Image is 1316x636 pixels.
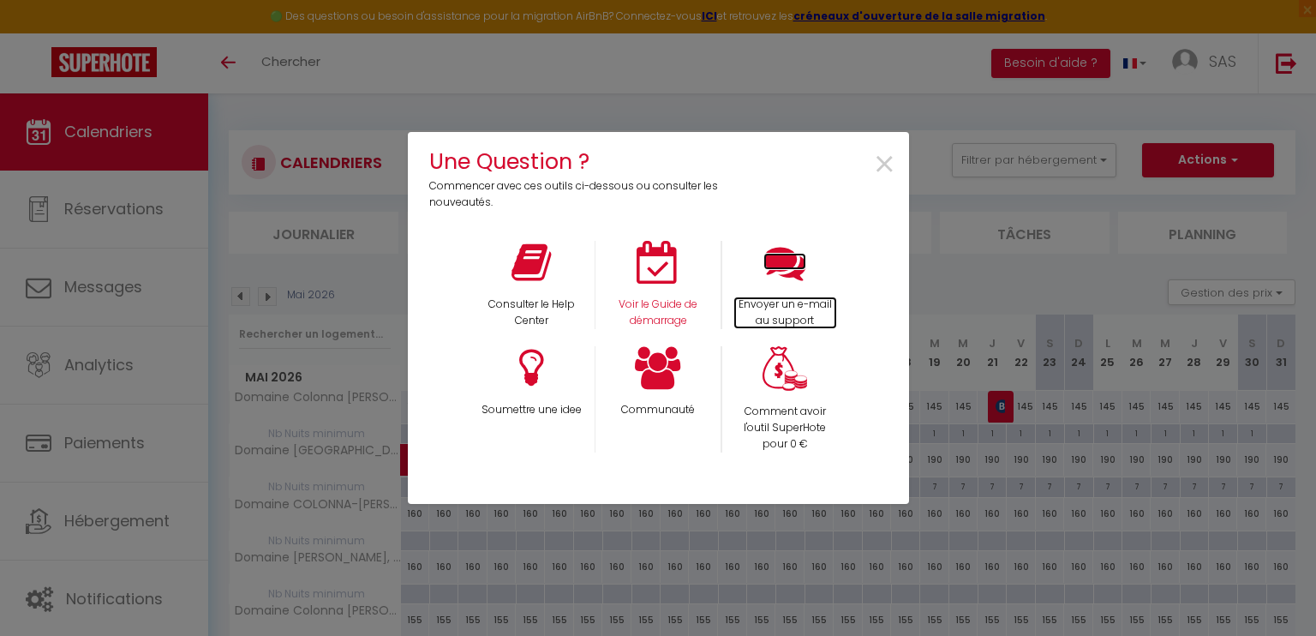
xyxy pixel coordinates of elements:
[429,178,730,211] p: Commencer avec ces outils ci-dessous ou consulter les nouveautés.
[733,297,837,329] p: Envoyer un e-mail au support
[873,146,896,184] button: Close
[733,404,837,453] p: Comment avoir l'outil SuperHote pour 0 €
[607,297,709,329] p: Voir le Guide de démarrage
[763,346,807,392] img: Money bag
[479,402,583,418] p: Soumettre une idee
[607,402,709,418] p: Communauté
[14,7,65,58] button: Ouvrir le widget de chat LiveChat
[873,138,896,192] span: ×
[479,297,583,329] p: Consulter le Help Center
[429,145,730,178] h4: Une Question ?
